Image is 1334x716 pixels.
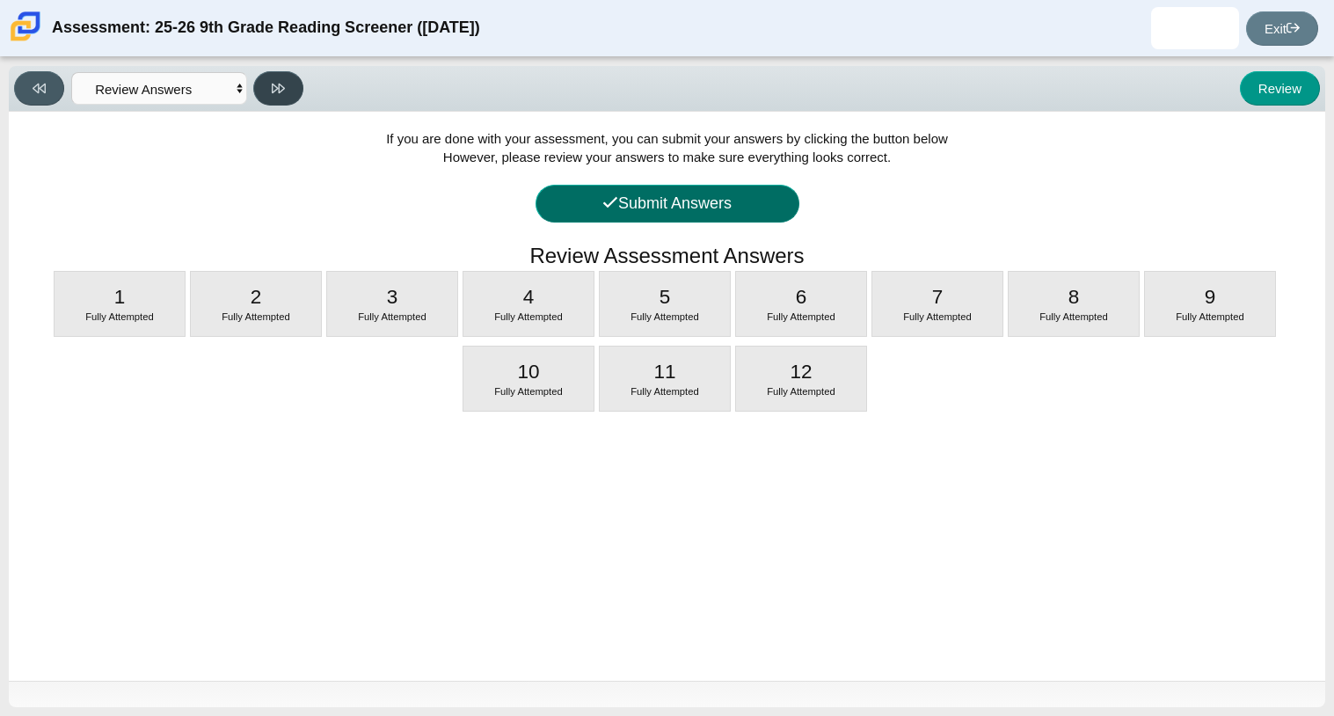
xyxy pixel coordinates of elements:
[903,311,972,322] span: Fully Attempted
[52,7,480,49] div: Assessment: 25-26 9th Grade Reading Screener ([DATE])
[932,286,944,308] span: 7
[7,33,44,47] a: Carmen School of Science & Technology
[358,311,426,322] span: Fully Attempted
[1181,14,1209,42] img: edgar.mongeromojr.uGZohD
[1039,311,1108,322] span: Fully Attempted
[494,311,563,322] span: Fully Attempted
[653,361,675,383] span: 11
[660,286,671,308] span: 5
[387,286,398,308] span: 3
[1068,286,1080,308] span: 8
[1240,71,1320,106] button: Review
[386,131,948,164] span: If you are done with your assessment, you can submit your answers by clicking the button below Ho...
[114,286,126,308] span: 1
[767,311,835,322] span: Fully Attempted
[85,311,154,322] span: Fully Attempted
[1176,311,1244,322] span: Fully Attempted
[767,386,835,397] span: Fully Attempted
[523,286,535,308] span: 4
[631,311,699,322] span: Fully Attempted
[529,241,804,271] h1: Review Assessment Answers
[494,386,563,397] span: Fully Attempted
[796,286,807,308] span: 6
[631,386,699,397] span: Fully Attempted
[1205,286,1216,308] span: 9
[536,185,799,223] button: Submit Answers
[251,286,262,308] span: 2
[222,311,290,322] span: Fully Attempted
[517,361,539,383] span: 10
[7,8,44,45] img: Carmen School of Science & Technology
[1246,11,1318,46] a: Exit
[790,361,812,383] span: 12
